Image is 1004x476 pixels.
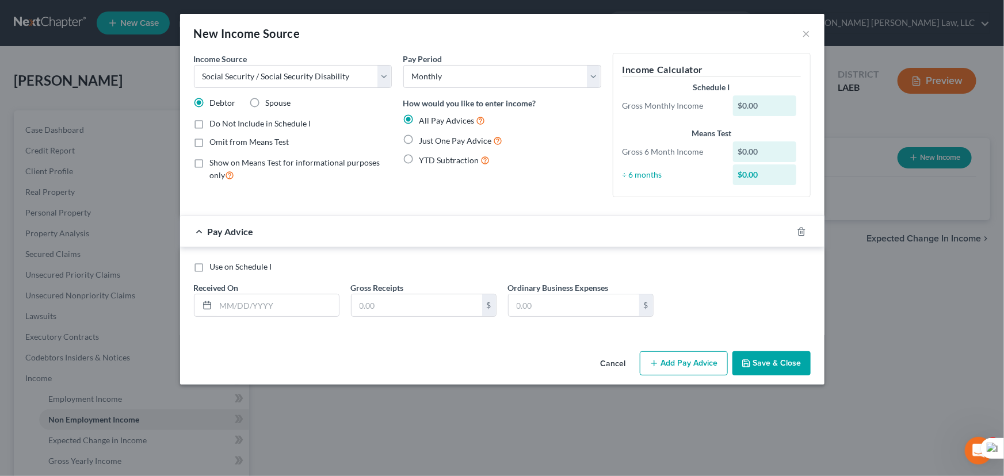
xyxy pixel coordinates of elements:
span: Pay Advice [208,226,254,237]
span: Spouse [266,98,291,108]
div: $0.00 [733,95,796,116]
div: $ [639,294,653,316]
input: 0.00 [509,294,639,316]
span: Show on Means Test for informational purposes only [210,158,380,180]
button: Add Pay Advice [640,351,728,375]
div: Means Test [623,128,801,139]
h5: Income Calculator [623,63,801,77]
div: New Income Source [194,25,300,41]
input: MM/DD/YYYY [216,294,339,316]
button: × [803,26,811,40]
button: Cancel [591,352,635,375]
div: $0.00 [733,164,796,185]
iframe: Intercom live chat [965,437,992,465]
span: Debtor [210,98,236,108]
span: 3 [988,437,998,446]
span: Do Not Include in Schedule I [210,118,311,128]
div: ÷ 6 months [617,169,728,181]
div: $0.00 [733,141,796,162]
span: Just One Pay Advice [419,136,492,145]
label: Ordinary Business Expenses [508,282,609,294]
span: Income Source [194,54,247,64]
span: All Pay Advices [419,116,475,125]
label: How would you like to enter income? [403,97,536,109]
label: Gross Receipts [351,282,404,294]
div: Schedule I [623,82,801,93]
label: Pay Period [403,53,442,65]
span: Use on Schedule I [210,262,272,271]
input: 0.00 [352,294,482,316]
div: Gross 6 Month Income [617,146,728,158]
span: Received On [194,283,239,293]
span: Omit from Means Test [210,137,289,147]
div: Gross Monthly Income [617,100,728,112]
span: YTD Subtraction [419,155,479,165]
button: Save & Close [732,351,811,375]
div: $ [482,294,496,316]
